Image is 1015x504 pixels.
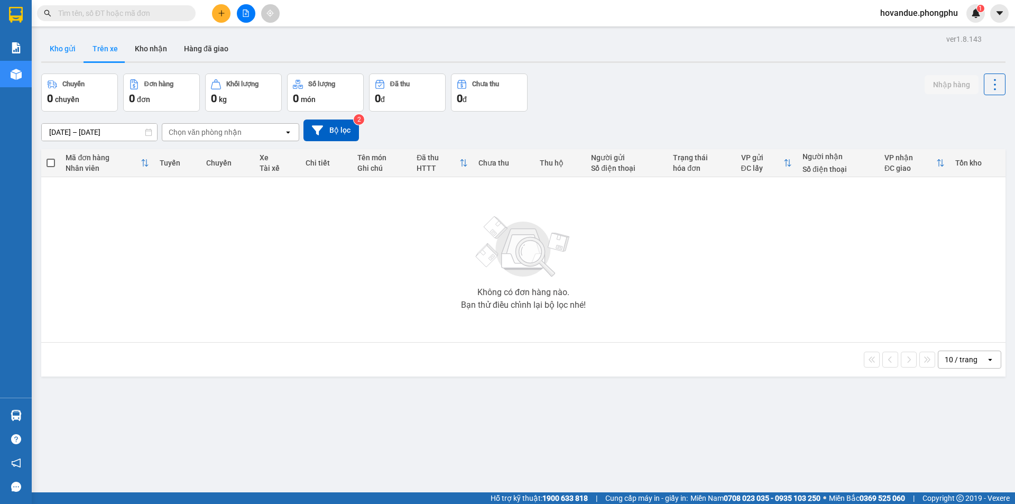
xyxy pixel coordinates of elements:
[9,7,23,23] img: logo-vxr
[829,492,905,504] span: Miền Bắc
[11,69,22,80] img: warehouse-icon
[596,492,597,504] span: |
[226,80,259,88] div: Khối lượng
[11,410,22,421] img: warehouse-icon
[169,127,242,138] div: Chọn văn phòng nhận
[301,95,316,104] span: món
[287,74,364,112] button: Số lượng0món
[381,95,385,104] span: đ
[42,124,157,141] input: Select a date range.
[540,159,580,167] div: Thu hộ
[218,10,225,17] span: plus
[478,159,529,167] div: Chưa thu
[261,4,280,23] button: aim
[211,92,217,105] span: 0
[925,75,979,94] button: Nhập hàng
[417,153,459,162] div: Đã thu
[879,149,950,177] th: Toggle SortBy
[451,74,528,112] button: Chưa thu0đ
[390,80,410,88] div: Đã thu
[995,8,1004,18] span: caret-down
[41,74,118,112] button: Chuyến0chuyến
[242,10,250,17] span: file-add
[884,164,936,172] div: ĐC giao
[673,164,730,172] div: hóa đơn
[47,92,53,105] span: 0
[860,494,905,502] strong: 0369 525 060
[990,4,1009,23] button: caret-down
[41,36,84,61] button: Kho gửi
[260,153,295,162] div: Xe
[84,36,126,61] button: Trên xe
[823,496,826,500] span: ⚪️
[129,92,135,105] span: 0
[160,159,196,167] div: Tuyến
[956,494,964,502] span: copyright
[884,153,936,162] div: VP nhận
[736,149,797,177] th: Toggle SortBy
[802,165,874,173] div: Số điện thoại
[977,5,984,12] sup: 1
[470,210,576,284] img: svg+xml;base64,PHN2ZyBjbGFzcz0ibGlzdC1wbHVnX19zdmciIHhtbG5zPSJodHRwOi8vd3d3LnczLm9yZy8yMDAwL3N2Zy...
[872,6,966,20] span: hovandue.phongphu
[605,492,688,504] span: Cung cấp máy in - giấy in:
[946,33,982,45] div: ver 1.8.143
[123,74,200,112] button: Đơn hàng0đơn
[491,492,588,504] span: Hỗ trợ kỹ thuật:
[137,95,150,104] span: đơn
[58,7,183,19] input: Tìm tên, số ĐT hoặc mã đơn
[741,164,783,172] div: ĐC lấy
[260,164,295,172] div: Tài xế
[802,152,874,161] div: Người nhận
[293,92,299,105] span: 0
[913,492,915,504] span: |
[457,92,463,105] span: 0
[971,8,981,18] img: icon-new-feature
[955,159,1000,167] div: Tồn kho
[219,95,227,104] span: kg
[62,80,85,88] div: Chuyến
[417,164,459,172] div: HTTT
[369,74,446,112] button: Đã thu0đ
[306,159,347,167] div: Chi tiết
[461,301,586,309] div: Bạn thử điều chỉnh lại bộ lọc nhé!
[303,120,359,141] button: Bộ lọc
[66,153,140,162] div: Mã đơn hàng
[11,42,22,53] img: solution-icon
[986,355,994,364] svg: open
[542,494,588,502] strong: 1900 633 818
[724,494,820,502] strong: 0708 023 035 - 0935 103 250
[205,74,282,112] button: Khối lượng0kg
[411,149,473,177] th: Toggle SortBy
[357,164,406,172] div: Ghi chú
[44,10,51,17] span: search
[212,4,230,23] button: plus
[472,80,499,88] div: Chưa thu
[673,153,730,162] div: Trạng thái
[354,114,364,125] sup: 2
[591,164,662,172] div: Số điện thoại
[55,95,79,104] span: chuyến
[477,288,569,297] div: Không có đơn hàng nào.
[375,92,381,105] span: 0
[741,153,783,162] div: VP gửi
[357,153,406,162] div: Tên món
[308,80,335,88] div: Số lượng
[144,80,173,88] div: Đơn hàng
[591,153,662,162] div: Người gửi
[11,482,21,492] span: message
[945,354,977,365] div: 10 / trang
[176,36,237,61] button: Hàng đã giao
[266,10,274,17] span: aim
[463,95,467,104] span: đ
[126,36,176,61] button: Kho nhận
[11,434,21,444] span: question-circle
[979,5,982,12] span: 1
[237,4,255,23] button: file-add
[11,458,21,468] span: notification
[206,159,249,167] div: Chuyến
[690,492,820,504] span: Miền Nam
[60,149,154,177] th: Toggle SortBy
[284,128,292,136] svg: open
[66,164,140,172] div: Nhân viên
